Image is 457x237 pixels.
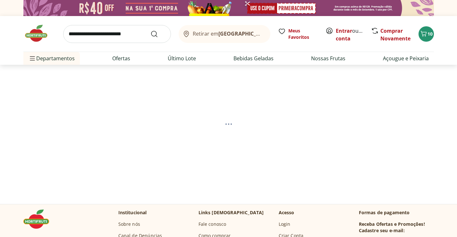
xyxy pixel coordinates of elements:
[359,227,405,234] h3: Cadastre seu e-mail:
[199,221,226,227] a: Fale conosco
[279,221,291,227] a: Login
[150,30,166,38] button: Submit Search
[118,209,147,216] p: Institucional
[311,55,345,62] a: Nossas Frutas
[288,28,318,40] span: Meus Favoritos
[199,209,264,216] p: Links [DEMOGRAPHIC_DATA]
[359,221,425,227] h3: Receba Ofertas e Promoções!
[336,27,371,42] a: Criar conta
[29,51,75,66] span: Departamentos
[233,55,274,62] a: Bebidas Geladas
[427,31,433,37] span: 10
[336,27,352,34] a: Entrar
[380,27,410,42] a: Comprar Novamente
[419,26,434,42] button: Carrinho
[193,31,264,37] span: Retirar em
[278,28,318,40] a: Meus Favoritos
[23,24,55,43] img: Hortifruti
[168,55,196,62] a: Último Lote
[112,55,130,62] a: Ofertas
[29,51,36,66] button: Menu
[218,30,326,37] b: [GEOGRAPHIC_DATA]/[GEOGRAPHIC_DATA]
[118,221,140,227] a: Sobre nós
[63,25,171,43] input: search
[23,209,55,229] img: Hortifruti
[383,55,429,62] a: Açougue e Peixaria
[279,209,294,216] p: Acesso
[179,25,270,43] button: Retirar em[GEOGRAPHIC_DATA]/[GEOGRAPHIC_DATA]
[359,209,434,216] p: Formas de pagamento
[336,27,364,42] span: ou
